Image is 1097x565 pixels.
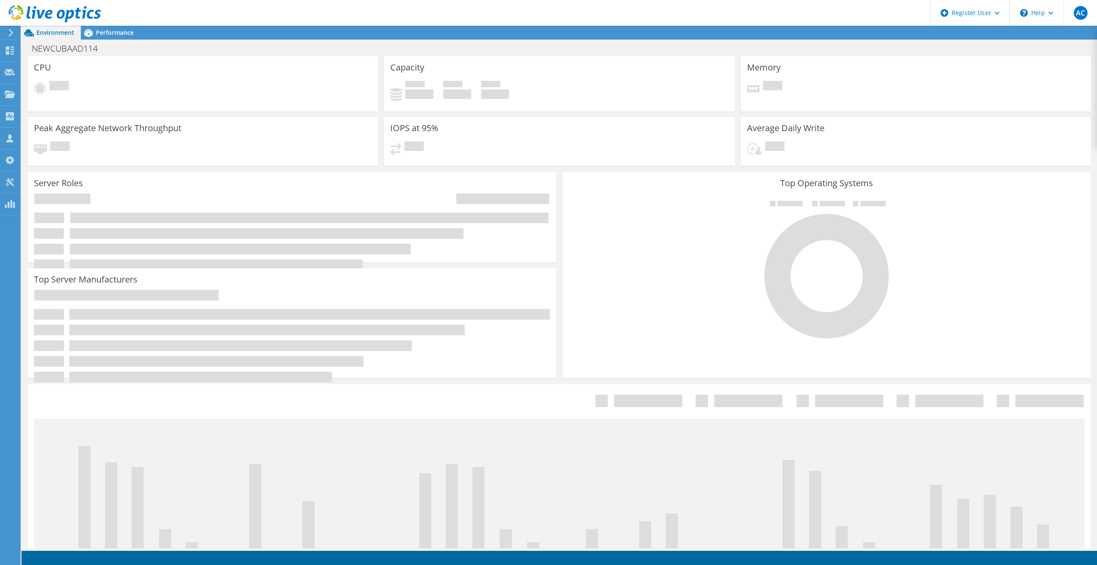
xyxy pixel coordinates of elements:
[1020,9,1028,17] svg: \n
[96,28,134,37] span: Performance
[34,178,83,188] h3: Server Roles
[34,275,138,284] h3: Top Server Manufacturers
[390,63,424,72] h3: Capacity
[49,81,69,92] span: Pending
[481,89,509,99] h4: 0 GiB
[569,178,1085,188] h3: Top Operating Systems
[405,89,433,99] h4: 0 GiB
[443,89,471,99] h4: 0 GiB
[34,63,51,72] h3: CPU
[443,81,463,89] span: Free
[390,123,438,133] h3: IOPS at 95%
[747,63,781,72] h3: Memory
[747,123,824,133] h3: Average Daily Write
[28,44,111,53] h1: NEWCUBAAD114
[763,81,782,92] span: Pending
[405,81,425,89] span: Used
[481,81,500,89] span: Total
[765,141,784,153] span: Pending
[1074,6,1088,20] span: AC
[404,141,424,153] span: Pending
[37,28,74,37] span: Environment
[50,141,70,153] span: Pending
[34,123,181,133] h3: Peak Aggregate Network Throughput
